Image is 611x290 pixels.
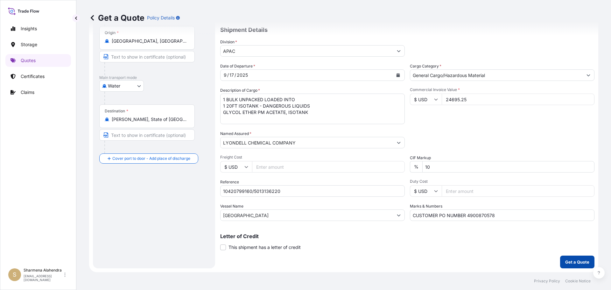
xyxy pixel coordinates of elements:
p: Storage [21,41,37,48]
p: Main transport mode [99,75,209,80]
a: Privacy Policy [534,279,560,284]
p: Policy Details [147,15,175,21]
label: Division [220,39,237,45]
p: Sharmena Alahendra [24,268,63,273]
span: Freight Cost [220,155,405,160]
button: Get a Quote [560,256,594,268]
p: Certificates [21,73,45,80]
button: Show suggestions [393,209,404,221]
input: Type amount [442,94,594,105]
a: Quotes [5,54,71,67]
input: Destination [112,116,187,123]
span: Cover port to door - Add place of discharge [112,155,190,162]
label: Description of Cargo [220,87,260,94]
button: Show suggestions [583,69,594,81]
label: Vessel Name [220,203,243,209]
label: Named Assured [220,131,251,137]
input: Type to search division [221,45,393,57]
span: S [13,272,17,278]
button: Select transport [99,80,144,92]
p: Get a Quote [565,259,589,265]
div: day, [229,71,235,79]
p: Claims [21,89,34,95]
button: Calendar [393,70,403,80]
button: Cover port to door - Add place of discharge [99,153,198,164]
div: Destination [105,109,128,114]
input: Text to appear on certificate [99,51,195,62]
div: month, [223,71,227,79]
label: Marks & Numbers [410,203,442,209]
a: Storage [5,38,71,51]
input: Origin [112,38,187,44]
input: Text to appear on certificate [99,129,195,141]
a: Claims [5,86,71,99]
button: Show suggestions [393,45,404,57]
input: Your internal reference [220,185,405,197]
a: Insights [5,22,71,35]
input: Enter amount [252,161,405,173]
div: year, [236,71,249,79]
input: Number1, number2,... [410,209,594,221]
p: Letter of Credit [220,234,594,239]
span: Water [108,83,120,89]
input: Select a commodity type [410,69,583,81]
label: Reference [220,179,239,185]
p: Quotes [21,57,36,64]
span: This shipment has a letter of credit [228,244,301,251]
span: Duty Cost [410,179,594,184]
button: Show suggestions [393,137,404,148]
label: Cargo Category [410,63,441,69]
input: Full name [221,137,393,148]
a: Cookie Notice [565,279,591,284]
label: CIF Markup [410,155,431,161]
input: Enter amount [442,185,594,197]
div: % [410,161,422,173]
span: Date of Departure [220,63,255,69]
a: Certificates [5,70,71,83]
input: Enter percentage [422,161,594,173]
p: Insights [21,25,37,32]
input: Type to search vessel name or IMO [221,209,393,221]
p: [EMAIL_ADDRESS][DOMAIN_NAME] [24,274,63,282]
span: Commercial Invoice Value [410,87,594,92]
div: / [227,71,229,79]
div: / [235,71,236,79]
p: Get a Quote [89,13,144,23]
